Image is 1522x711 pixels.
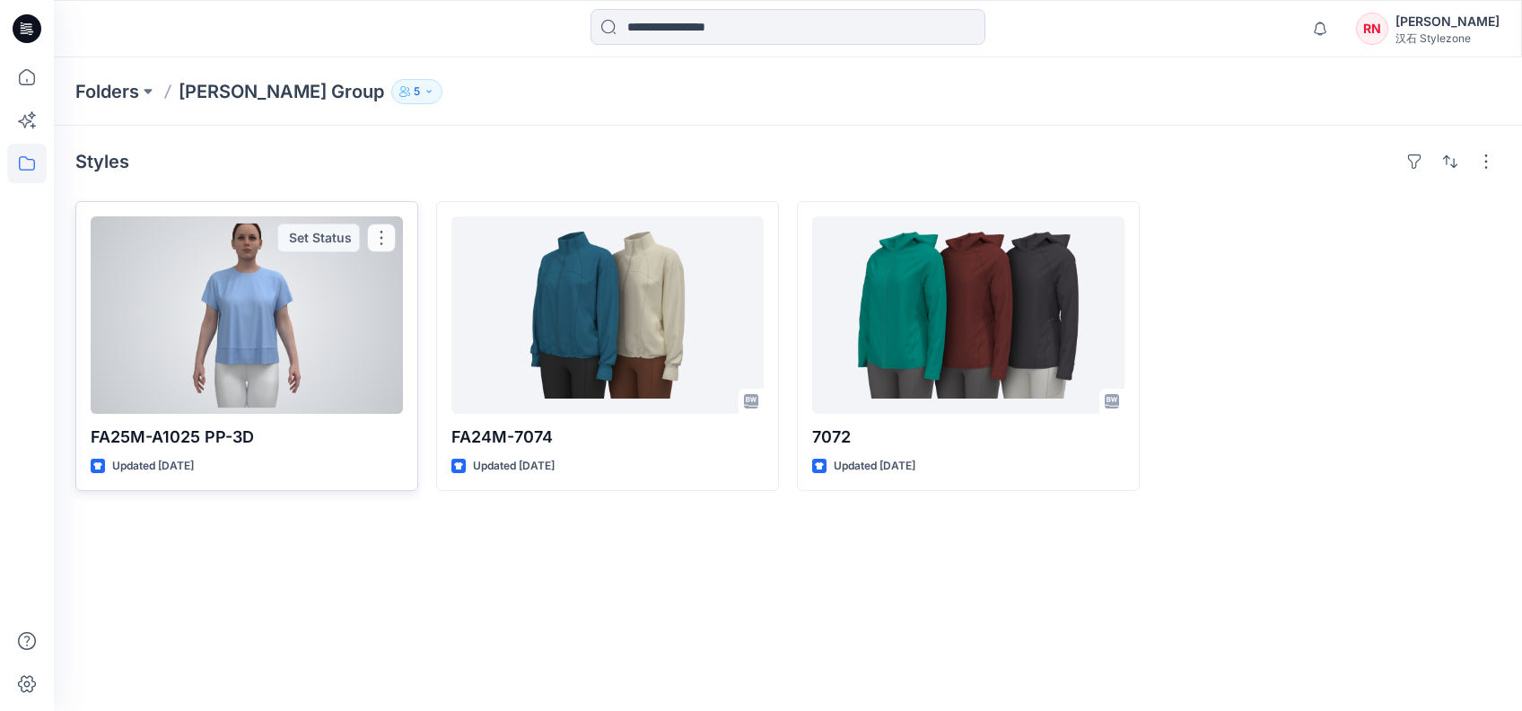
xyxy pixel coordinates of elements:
[1395,11,1500,31] div: [PERSON_NAME]
[91,216,403,414] a: FA25M-A1025 PP-3D
[391,79,442,104] button: 5
[812,216,1124,414] a: 7072
[451,216,764,414] a: FA24M-7074
[1356,13,1388,45] div: RN
[179,79,384,104] p: [PERSON_NAME] Group
[473,457,555,476] p: Updated [DATE]
[91,425,403,450] p: FA25M-A1025 PP-3D
[812,425,1124,450] p: 7072
[834,457,915,476] p: Updated [DATE]
[414,82,420,101] p: 5
[75,79,139,104] a: Folders
[112,457,194,476] p: Updated [DATE]
[75,151,129,172] h4: Styles
[1395,31,1500,47] div: 汉石 Stylezone
[451,425,764,450] p: FA24M-7074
